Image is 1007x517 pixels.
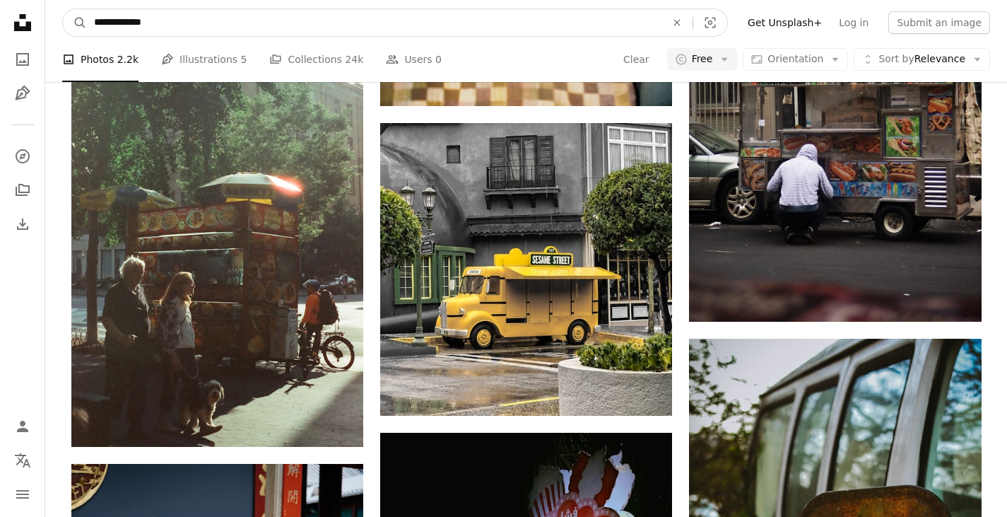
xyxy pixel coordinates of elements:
[8,79,37,108] a: Illustrations
[8,446,37,475] button: Language
[71,6,363,447] img: a group of people standing next to a food truck
[878,53,914,64] span: Sort by
[161,37,247,82] a: Illustrations 5
[345,52,363,67] span: 24k
[8,412,37,441] a: Log in / Sign up
[888,11,990,34] button: Submit an image
[386,37,442,82] a: Users 0
[623,48,650,71] button: Clear
[380,123,672,415] img: yellow van parked beside green tree during daytime
[380,263,672,276] a: yellow van parked beside green tree during daytime
[743,48,848,71] button: Orientation
[689,120,981,133] a: person sitting beside food stall
[8,45,37,74] a: Photos
[435,52,442,67] span: 0
[8,176,37,204] a: Collections
[8,8,37,40] a: Home — Unsplash
[854,48,990,71] button: Sort byRelevance
[241,52,247,67] span: 5
[739,11,830,34] a: Get Unsplash+
[8,480,37,509] button: Menu
[661,9,693,36] button: Clear
[62,8,728,37] form: Find visuals sitewide
[667,48,738,71] button: Free
[878,52,965,66] span: Relevance
[8,142,37,170] a: Explore
[71,220,363,233] a: a group of people standing next to a food truck
[830,11,877,34] a: Log in
[63,9,87,36] button: Search Unsplash
[8,210,37,238] a: Download History
[269,37,363,82] a: Collections 24k
[693,9,727,36] button: Visual search
[767,53,823,64] span: Orientation
[692,52,713,66] span: Free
